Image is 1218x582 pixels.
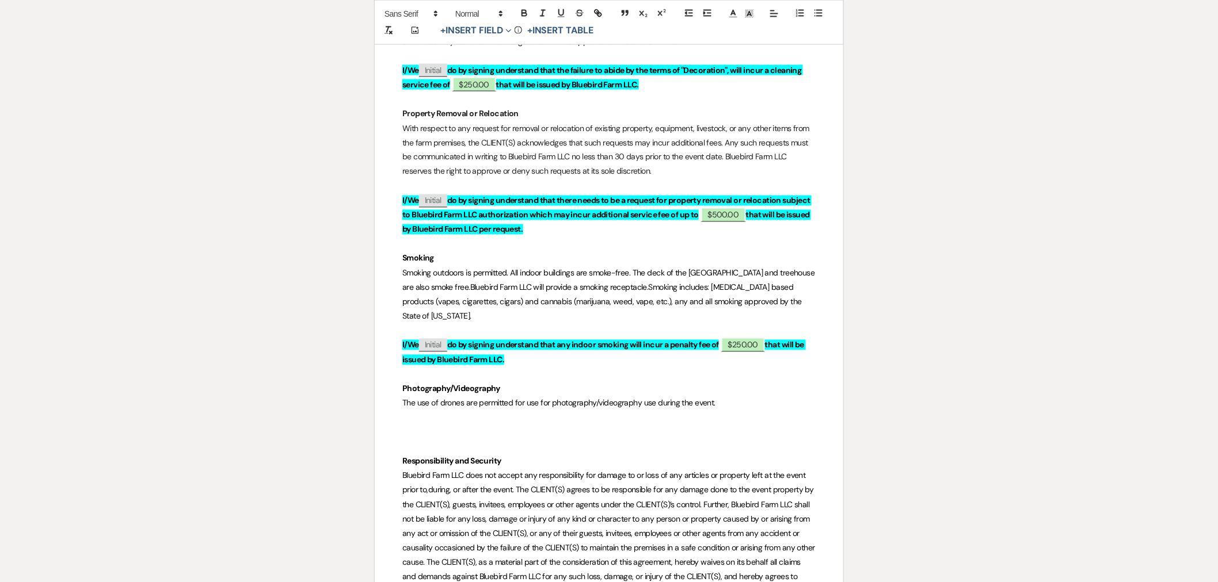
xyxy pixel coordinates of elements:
span: Smoking outdoors is permitted. All indoor buildings are smoke-free. The deck of th [402,268,682,278]
strong: I/We [402,65,419,75]
span: during, or after the event. The CLIENT(S) agrees to be responsible for any damage done to the eve... [402,485,816,539]
button: Insert Field [436,24,516,38]
span: $250.00 [721,338,765,352]
span: Initial [419,339,447,352]
strong: I/We [402,340,419,350]
span: Text Color [725,7,741,21]
span: The use of drones are permitted for use for photography/videography use during the event. [402,398,715,408]
span: Bluebird Farm LLC does not accept any responsibility for damage to or loss of any articles or pro... [402,470,808,495]
strong: do by signing understand that the failure to abide by the terms of "Decoration", will incur a cle... [402,65,803,90]
strong: Responsibility and Security [402,456,501,466]
strong: that will be issued by Bluebird Farm LLC. [496,79,639,90]
strong: Photography/Videography [402,384,500,394]
span: e [GEOGRAPHIC_DATA] and tr [682,268,785,278]
span: + [440,26,446,36]
strong: that will be issued by Bluebird Farm LLC. [402,340,806,365]
span: $500.00 [701,208,746,222]
span: + [527,26,532,36]
strong: Smoking [402,253,434,263]
span: Text Background Color [741,7,758,21]
span: Initial [419,194,447,208]
span: Header Formats [450,7,507,21]
strong: I/We [402,196,419,206]
strong: do by signing understand that there needs to be a request for property removal or relocation subj... [402,196,812,220]
span: Alignment [766,7,782,21]
button: +Insert Table [523,24,597,38]
span: $250.00 [452,77,496,91]
strong: do by signing understand that any indoor smoking will incur a penalty fee of [447,340,719,350]
strong: Property Removal or Relocation [402,108,519,118]
strong: that will be issued by Bluebird Farm LLC per request. [402,210,811,235]
span: With respect to any request for removal or relocation of existing property, equipment, livestock,... [402,123,812,177]
span: Initial [419,64,447,77]
span: Bluebird Farm LLC will provide a smoking receptacle. [470,282,649,293]
span: eehouse are also smoke free. [402,268,817,293]
span: Smoking includes: [MEDICAL_DATA] based products (vapes, cigarettes, cigars) and cannabis (marijua... [402,282,804,321]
